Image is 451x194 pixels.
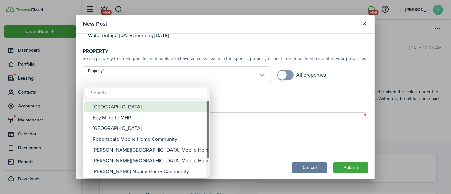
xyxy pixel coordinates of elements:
[83,100,210,178] mbsc-wheel: Property
[93,112,205,123] div: Bay Minette MHP
[93,166,205,177] div: [PERSON_NAME] Mobile Home Community
[93,145,205,155] div: [PERSON_NAME][GEOGRAPHIC_DATA] Mobile Home Community
[85,88,207,98] input: Search
[93,134,205,145] div: Robertsdale Mobile Home Community
[93,123,205,134] div: [GEOGRAPHIC_DATA]
[93,155,205,166] div: [PERSON_NAME][GEOGRAPHIC_DATA] Mobile Home Community
[93,101,205,112] div: [GEOGRAPHIC_DATA]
